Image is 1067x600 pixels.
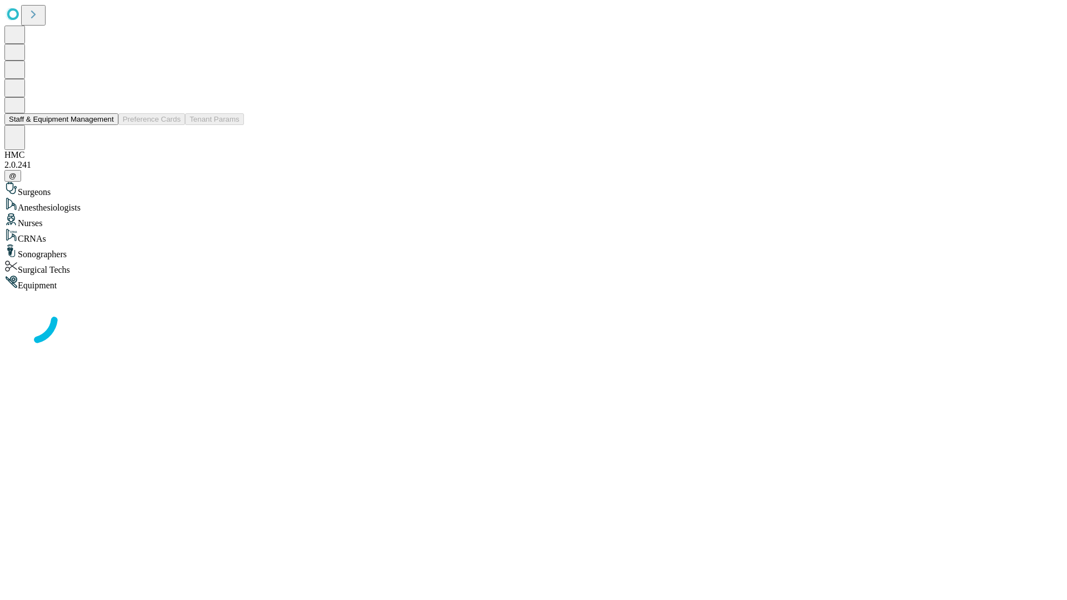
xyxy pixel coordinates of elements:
[4,275,1063,291] div: Equipment
[4,170,21,182] button: @
[118,113,185,125] button: Preference Cards
[4,259,1063,275] div: Surgical Techs
[4,213,1063,228] div: Nurses
[4,244,1063,259] div: Sonographers
[4,228,1063,244] div: CRNAs
[4,160,1063,170] div: 2.0.241
[9,172,17,180] span: @
[4,150,1063,160] div: HMC
[4,197,1063,213] div: Anesthesiologists
[185,113,244,125] button: Tenant Params
[4,113,118,125] button: Staff & Equipment Management
[4,182,1063,197] div: Surgeons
